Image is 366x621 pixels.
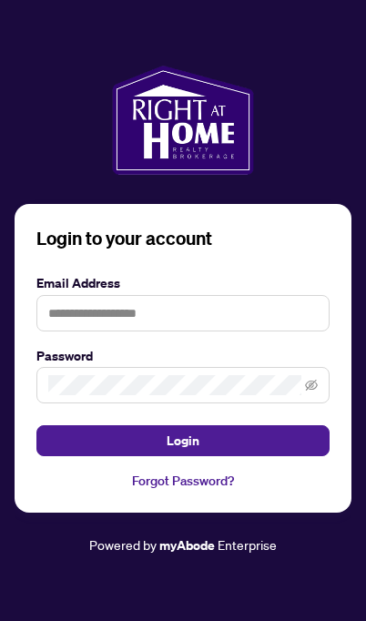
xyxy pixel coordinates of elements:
label: Password [36,346,330,366]
span: Powered by [89,536,157,553]
span: Login [167,426,199,455]
img: ma-logo [112,66,253,175]
a: myAbode [159,535,215,555]
button: Login [36,425,330,456]
h3: Login to your account [36,226,330,251]
span: eye-invisible [305,379,318,392]
span: Enterprise [218,536,277,553]
label: Email Address [36,273,330,293]
a: Forgot Password? [36,471,330,491]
